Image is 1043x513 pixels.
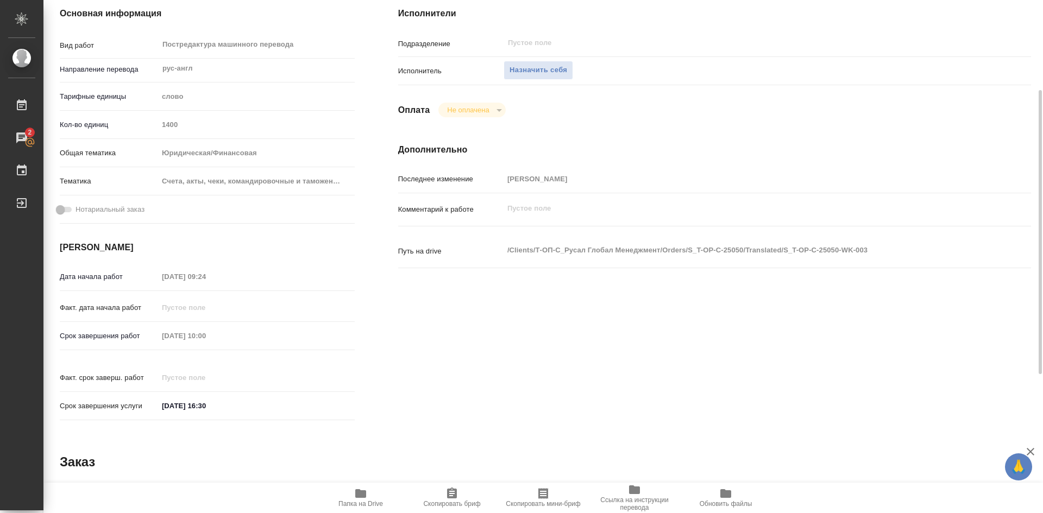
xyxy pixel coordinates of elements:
button: Не оплачена [444,105,492,115]
input: Пустое поле [158,269,253,284]
input: Пустое поле [158,370,253,385]
span: Обновить файлы [700,500,752,508]
span: Папка на Drive [338,500,383,508]
button: Назначить себя [504,61,573,80]
h4: Основная информация [60,7,355,20]
input: ✎ Введи что-нибудь [158,398,253,414]
h4: [PERSON_NAME] [60,241,355,254]
h4: Оплата [398,104,430,117]
div: Не оплачена [438,103,505,117]
button: 🙏 [1005,453,1032,480]
p: Тарифные единицы [60,91,158,102]
button: Обновить файлы [680,483,771,513]
input: Пустое поле [158,328,253,344]
div: Счета, акты, чеки, командировочные и таможенные документы [158,172,355,191]
button: Папка на Drive [315,483,406,513]
button: Скопировать бриф [406,483,498,513]
p: Вид работ [60,40,158,51]
span: Нотариальный заказ [76,204,144,215]
h4: Дополнительно [398,143,1031,156]
p: Факт. дата начала работ [60,302,158,313]
p: Срок завершения работ [60,331,158,341]
button: Ссылка на инструкции перевода [589,483,680,513]
p: Факт. срок заверш. работ [60,372,158,383]
p: Исполнитель [398,66,504,77]
span: Скопировать мини-бриф [506,500,580,508]
div: слово [158,87,355,106]
p: Срок завершения услуги [60,401,158,411]
p: Подразделение [398,39,504,49]
input: Пустое поле [158,300,253,315]
p: Комментарий к работе [398,204,504,215]
p: Путь на drive [398,246,504,257]
p: Последнее изменение [398,174,504,185]
p: Дата начала работ [60,271,158,282]
a: 2 [3,124,41,151]
span: 🙏 [1009,455,1028,478]
input: Пустое поле [158,117,355,132]
span: Ссылка на инструкции перевода [595,496,674,511]
button: Скопировать мини-бриф [498,483,589,513]
span: 2 [21,127,38,138]
h2: Заказ [60,453,95,471]
span: Назначить себя [510,64,567,77]
textarea: /Clients/Т-ОП-С_Русал Глобал Менеджмент/Orders/S_T-OP-C-25050/Translated/S_T-OP-C-25050-WK-003 [504,241,978,259]
p: Кол-во единиц [60,119,158,130]
input: Пустое поле [507,36,953,49]
input: Пустое поле [504,171,978,187]
p: Тематика [60,176,158,187]
h4: Исполнители [398,7,1031,20]
p: Направление перевода [60,64,158,75]
div: Юридическая/Финансовая [158,144,355,162]
p: Общая тематика [60,148,158,159]
span: Скопировать бриф [423,500,480,508]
